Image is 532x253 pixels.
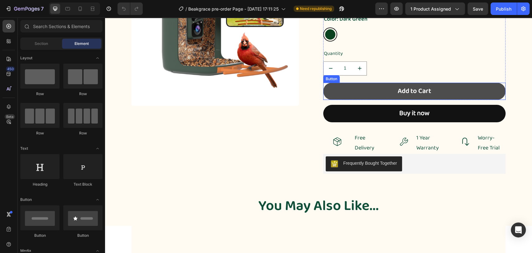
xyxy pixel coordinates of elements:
[63,91,103,97] div: Row
[63,233,103,238] div: Button
[311,115,338,136] p: 1 Year Warranty
[218,65,400,83] button: <p>Add to Cart</p>
[410,6,451,12] span: 1 product assigned
[188,6,279,12] span: Beakgrace pre-order Page - [DATE] 17:11:25
[218,31,400,41] div: Quantity
[20,55,32,61] span: Layout
[226,143,233,150] img: Frequently%20Bought%20Together.png
[238,143,292,149] div: Frequently Bought Together
[294,90,324,102] div: Buy it now
[5,114,15,119] div: Beta
[63,130,103,136] div: Row
[20,146,28,151] span: Text
[93,195,103,205] span: Toggle open
[185,6,187,12] span: /
[41,5,44,12] p: 7
[20,197,32,202] span: Button
[93,144,103,153] span: Toggle open
[20,182,60,187] div: Heading
[93,53,103,63] span: Toggle open
[218,87,400,105] button: Buy it now
[63,182,103,187] div: Text Block
[300,6,332,12] span: Need republishing
[20,130,60,136] div: Row
[219,59,233,64] div: Button
[232,44,247,58] input: quantity
[491,2,517,15] button: Publish
[20,233,60,238] div: Button
[247,44,261,58] button: increment
[117,2,143,15] div: Undo/Redo
[20,20,103,32] input: Search Sections & Elements
[250,115,277,136] p: Free Delivery
[221,139,297,154] button: Frequently Bought Together
[35,41,48,46] span: Section
[405,2,465,15] button: 1 product assigned
[2,2,46,15] button: 7
[20,91,60,97] div: Row
[373,115,400,136] p: Worry-Free Trial
[293,68,326,80] p: Add to Cart
[74,41,89,46] span: Element
[473,6,483,12] span: Save
[467,2,488,15] button: Save
[105,17,532,253] iframe: Design area
[6,66,15,71] div: 450
[511,222,526,237] div: Open Intercom Messenger
[496,6,511,12] div: Publish
[218,44,232,58] button: decrement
